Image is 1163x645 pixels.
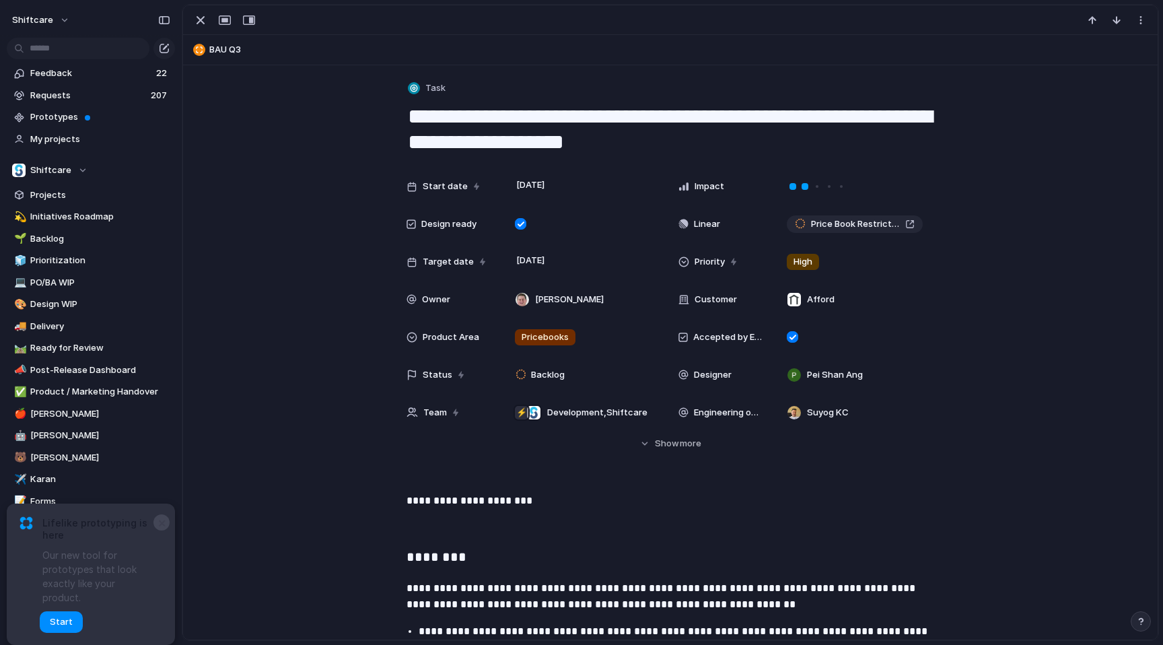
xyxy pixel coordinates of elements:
span: Priority [695,255,725,269]
span: Our new tool for prototypes that look exactly like your product. [42,548,155,605]
button: ✅ [12,385,26,399]
span: Backlog [30,232,170,246]
span: Design WIP [30,298,170,311]
a: Price Book Restrictions - Limit to client assigned pricebook on shift creation [787,215,923,233]
a: 🐻[PERSON_NAME] [7,448,175,468]
span: Task [425,81,446,95]
button: 📝 [12,495,26,508]
span: Karan [30,473,170,486]
button: shiftcare [6,9,77,31]
button: 🎨 [12,298,26,311]
span: more [680,437,701,450]
div: 💫 [14,209,24,225]
button: 🐻 [12,451,26,465]
a: 🚚Delivery [7,316,175,337]
div: 💻 [14,275,24,290]
a: Requests207 [7,86,175,106]
button: BAU Q3 [189,39,1152,61]
span: Price Book Restrictions - Limit to client assigned pricebook on shift creation [811,217,900,231]
span: Owner [422,293,450,306]
span: Lifelike prototyping is here [42,517,155,541]
button: 🧊 [12,254,26,267]
div: 🧊 [14,253,24,269]
a: 🎨Design WIP [7,294,175,314]
span: Prototypes [30,110,170,124]
span: Backlog [531,368,565,382]
span: [PERSON_NAME] [30,407,170,421]
span: [PERSON_NAME] [30,429,170,442]
div: 🍎 [14,406,24,421]
span: Start [50,615,73,629]
span: Delivery [30,320,170,333]
span: Show [655,437,679,450]
span: Ready for Review [30,341,170,355]
button: 💻 [12,276,26,290]
span: [DATE] [513,177,549,193]
span: Target date [423,255,474,269]
span: BAU Q3 [209,43,1152,57]
div: 📝 [14,494,24,509]
div: 📣 [14,362,24,378]
span: Designer [694,368,732,382]
a: 🌱Backlog [7,229,175,249]
span: Engineering owner [694,406,765,419]
a: Prototypes [7,107,175,127]
span: Initiatives Roadmap [30,210,170,224]
button: Dismiss [153,514,170,531]
div: 🎨 [14,297,24,312]
a: 💻PO/BA WIP [7,273,175,293]
div: ⚡ [515,406,528,419]
span: PO/BA WIP [30,276,170,290]
span: Start date [423,180,468,193]
a: 💫Initiatives Roadmap [7,207,175,227]
span: Linear [694,217,720,231]
span: My projects [30,133,170,146]
span: Customer [695,293,737,306]
span: shiftcare [12,13,53,27]
a: 📣Post-Release Dashboard [7,360,175,380]
span: Forms [30,495,170,508]
span: Development , Shiftcare [547,406,647,419]
span: 22 [156,67,170,80]
a: Projects [7,185,175,205]
span: High [794,255,812,269]
a: 🛤️Ready for Review [7,338,175,358]
span: Shiftcare [30,164,71,177]
button: 🤖 [12,429,26,442]
button: ✈️ [12,473,26,486]
span: Pricebooks [522,331,569,344]
button: 🍎 [12,407,26,421]
span: 207 [151,89,170,102]
span: Afford [807,293,835,306]
span: Post-Release Dashboard [30,364,170,377]
span: Impact [695,180,724,193]
a: 🍎[PERSON_NAME] [7,404,175,424]
button: Task [405,79,450,98]
button: 📣 [12,364,26,377]
a: 📝Forms [7,491,175,512]
button: 🚚 [12,320,26,333]
span: Product / Marketing Handover [30,385,170,399]
a: 🤖[PERSON_NAME] [7,426,175,446]
span: [PERSON_NAME] [30,451,170,465]
span: [PERSON_NAME] [535,293,604,306]
span: Pei Shan Ang [807,368,863,382]
button: Shiftcare [7,160,175,180]
span: [DATE] [513,252,549,269]
span: Design ready [421,217,477,231]
a: 🧊Prioritization [7,250,175,271]
a: My projects [7,129,175,149]
div: ✈️Karan [7,469,175,489]
span: Feedback [30,67,152,80]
